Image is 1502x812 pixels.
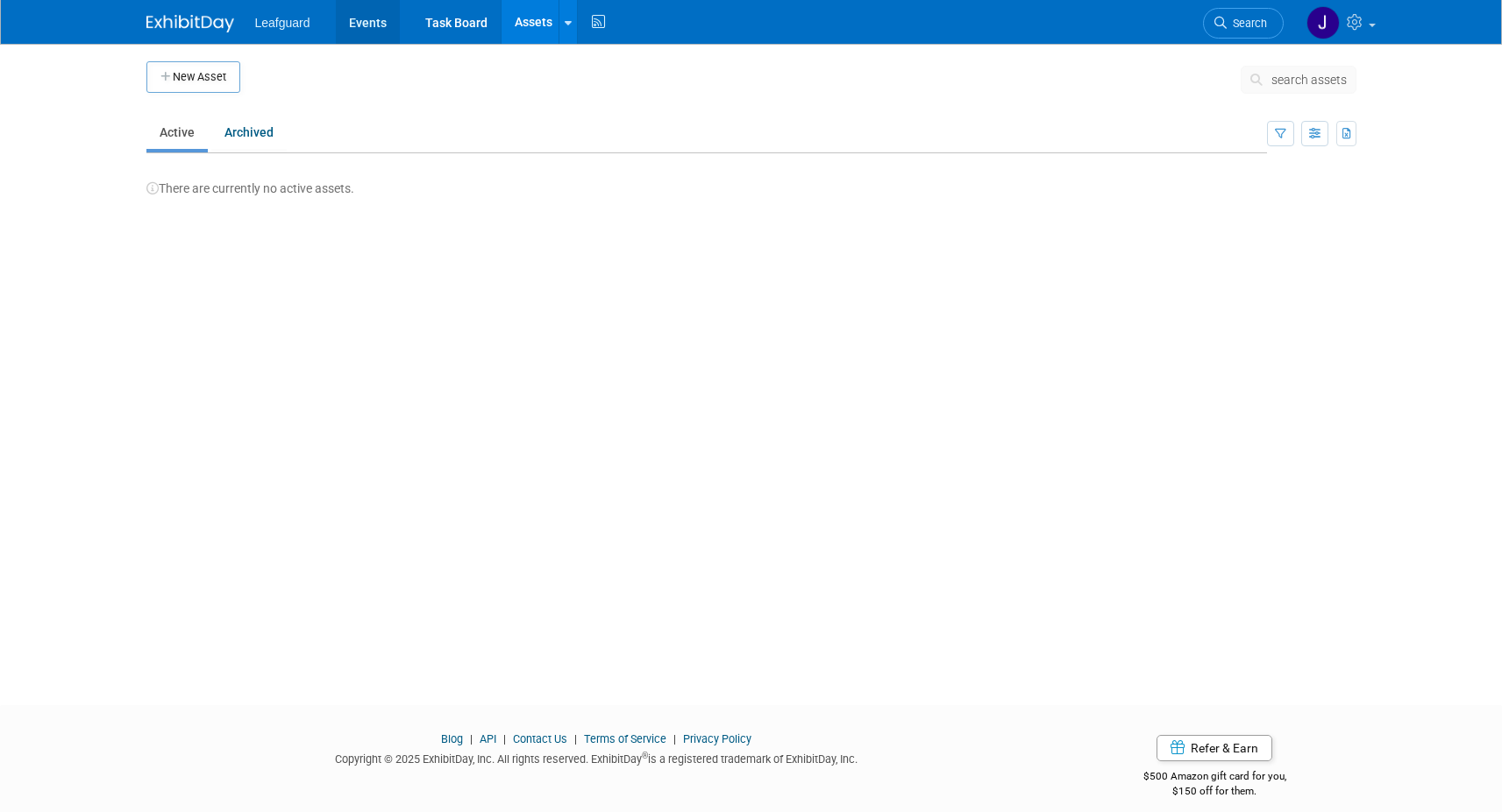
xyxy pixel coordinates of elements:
div: Copyright © 2025 ExhibitDay, Inc. All rights reserved. ExhibitDay is a registered trademark of Ex... [146,747,1048,767]
button: search assets [1241,66,1356,94]
sup: ® [642,751,648,760]
a: Search [1203,8,1284,39]
span: | [466,732,477,745]
a: Archived [211,116,287,149]
div: $500 Amazon gift card for you, [1073,758,1356,798]
img: Josh Smith [1306,6,1340,39]
span: | [570,732,581,745]
a: Privacy Policy [683,732,751,745]
a: API [480,732,496,745]
span: search assets [1271,73,1347,87]
a: Refer & Earn [1157,735,1272,761]
a: Blog [441,732,463,745]
span: Search [1227,17,1267,30]
a: Contact Us [513,732,567,745]
div: $150 off for them. [1073,784,1356,799]
div: There are currently no active assets. [146,162,1356,197]
a: Active [146,116,208,149]
button: New Asset [146,61,240,93]
span: | [669,732,680,745]
span: Leafguard [255,16,310,30]
a: Terms of Service [584,732,666,745]
span: | [499,732,510,745]
img: ExhibitDay [146,15,234,32]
